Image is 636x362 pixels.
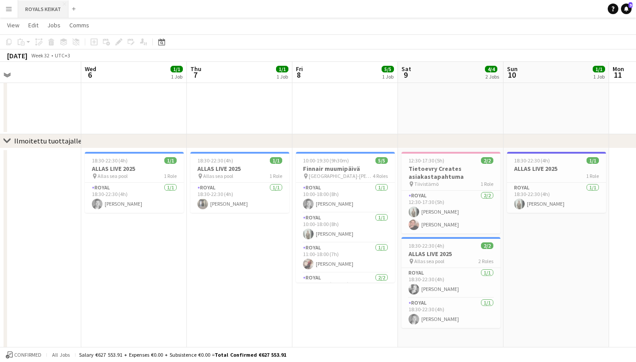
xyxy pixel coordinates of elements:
[485,66,497,72] span: 4/4
[613,65,624,73] span: Mon
[481,181,493,187] span: 1 Role
[85,183,184,213] app-card-role: Royal1/118:30-22:30 (4h)[PERSON_NAME]
[478,258,493,264] span: 2 Roles
[296,165,395,173] h3: Finnair muumipäivä
[28,21,38,29] span: Edit
[303,157,349,164] span: 10:00-19:30 (9h30m)
[203,173,233,179] span: Allas sea pool
[190,183,289,213] app-card-role: Royal1/118:30-22:30 (4h)[PERSON_NAME]
[7,51,27,60] div: [DATE]
[409,242,444,249] span: 18:30-22:30 (4h)
[401,237,500,328] app-job-card: 18:30-22:30 (4h)2/2ALLAS LIVE 2025 Allas sea pool2 RolesRoyal1/118:30-22:30 (4h)[PERSON_NAME]Roya...
[481,157,493,164] span: 2/2
[197,157,233,164] span: 18:30-22:30 (4h)
[401,191,500,234] app-card-role: Royal2/212:30-17:30 (5h)[PERSON_NAME][PERSON_NAME]
[611,70,624,80] span: 11
[296,273,395,316] app-card-role: Royal2/214:00-19:30 (5h30m)
[269,173,282,179] span: 1 Role
[401,165,500,181] h3: Tietoevry Creates asiakastapahtuma
[18,0,68,18] button: ROYALS KEIKAT
[296,213,395,243] app-card-role: Royal1/110:00-18:00 (8h)[PERSON_NAME]
[79,351,286,358] div: Salary €627 553.91 + Expenses €0.00 + Subsistence €0.00 =
[414,181,439,187] span: Tiivistämö
[55,52,70,59] div: UTC+3
[628,2,632,8] span: 9
[400,70,411,80] span: 9
[270,157,282,164] span: 1/1
[92,157,128,164] span: 18:30-22:30 (4h)
[506,70,518,80] span: 10
[14,136,82,145] div: Ilmoitettu tuottajalle
[171,73,182,80] div: 1 Job
[621,4,632,14] a: 9
[98,173,128,179] span: Allas sea pool
[409,157,444,164] span: 12:30-17:30 (5h)
[593,73,605,80] div: 1 Job
[593,66,605,72] span: 1/1
[296,183,395,213] app-card-role: Royal1/110:00-18:00 (8h)[PERSON_NAME]
[164,173,177,179] span: 1 Role
[295,70,303,80] span: 8
[190,165,289,173] h3: ALLAS LIVE 2025
[85,165,184,173] h3: ALLAS LIVE 2025
[47,21,61,29] span: Jobs
[170,66,183,72] span: 1/1
[382,66,394,72] span: 5/5
[586,173,599,179] span: 1 Role
[85,65,96,73] span: Wed
[69,21,89,29] span: Comms
[587,157,599,164] span: 1/1
[507,65,518,73] span: Sun
[164,157,177,164] span: 1/1
[296,65,303,73] span: Fri
[66,19,93,31] a: Comms
[382,73,394,80] div: 1 Job
[29,52,51,59] span: Week 32
[215,351,286,358] span: Total Confirmed €627 553.91
[401,268,500,298] app-card-role: Royal1/118:30-22:30 (4h)[PERSON_NAME]
[507,152,606,213] app-job-card: 18:30-22:30 (4h)1/1ALLAS LIVE 20251 RoleRoyal1/118:30-22:30 (4h)[PERSON_NAME]
[401,250,500,258] h3: ALLAS LIVE 2025
[507,165,606,173] h3: ALLAS LIVE 2025
[25,19,42,31] a: Edit
[7,21,19,29] span: View
[401,65,411,73] span: Sat
[296,243,395,273] app-card-role: Royal1/111:00-18:00 (7h)[PERSON_NAME]
[276,66,288,72] span: 1/1
[401,298,500,328] app-card-role: Royal1/118:30-22:30 (4h)[PERSON_NAME]
[514,157,550,164] span: 18:30-22:30 (4h)
[189,70,201,80] span: 7
[507,183,606,213] app-card-role: Royal1/118:30-22:30 (4h)[PERSON_NAME]
[50,351,72,358] span: All jobs
[485,73,499,80] div: 2 Jobs
[414,258,444,264] span: Allas sea pool
[190,65,201,73] span: Thu
[4,19,23,31] a: View
[190,152,289,213] app-job-card: 18:30-22:30 (4h)1/1ALLAS LIVE 2025 Allas sea pool1 RoleRoyal1/118:30-22:30 (4h)[PERSON_NAME]
[276,73,288,80] div: 1 Job
[296,152,395,283] app-job-card: 10:00-19:30 (9h30m)5/5Finnair muumipäivä [GEOGRAPHIC_DATA]-[PERSON_NAME]4 RolesRoyal1/110:00-18:0...
[481,242,493,249] span: 2/2
[83,70,96,80] span: 6
[85,152,184,213] app-job-card: 18:30-22:30 (4h)1/1ALLAS LIVE 2025 Allas sea pool1 RoleRoyal1/118:30-22:30 (4h)[PERSON_NAME]
[375,157,388,164] span: 5/5
[401,152,500,234] app-job-card: 12:30-17:30 (5h)2/2Tietoevry Creates asiakastapahtuma Tiivistämö1 RoleRoyal2/212:30-17:30 (5h)[PE...
[44,19,64,31] a: Jobs
[4,350,43,360] button: Confirmed
[373,173,388,179] span: 4 Roles
[14,352,42,358] span: Confirmed
[309,173,373,179] span: [GEOGRAPHIC_DATA]-[PERSON_NAME]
